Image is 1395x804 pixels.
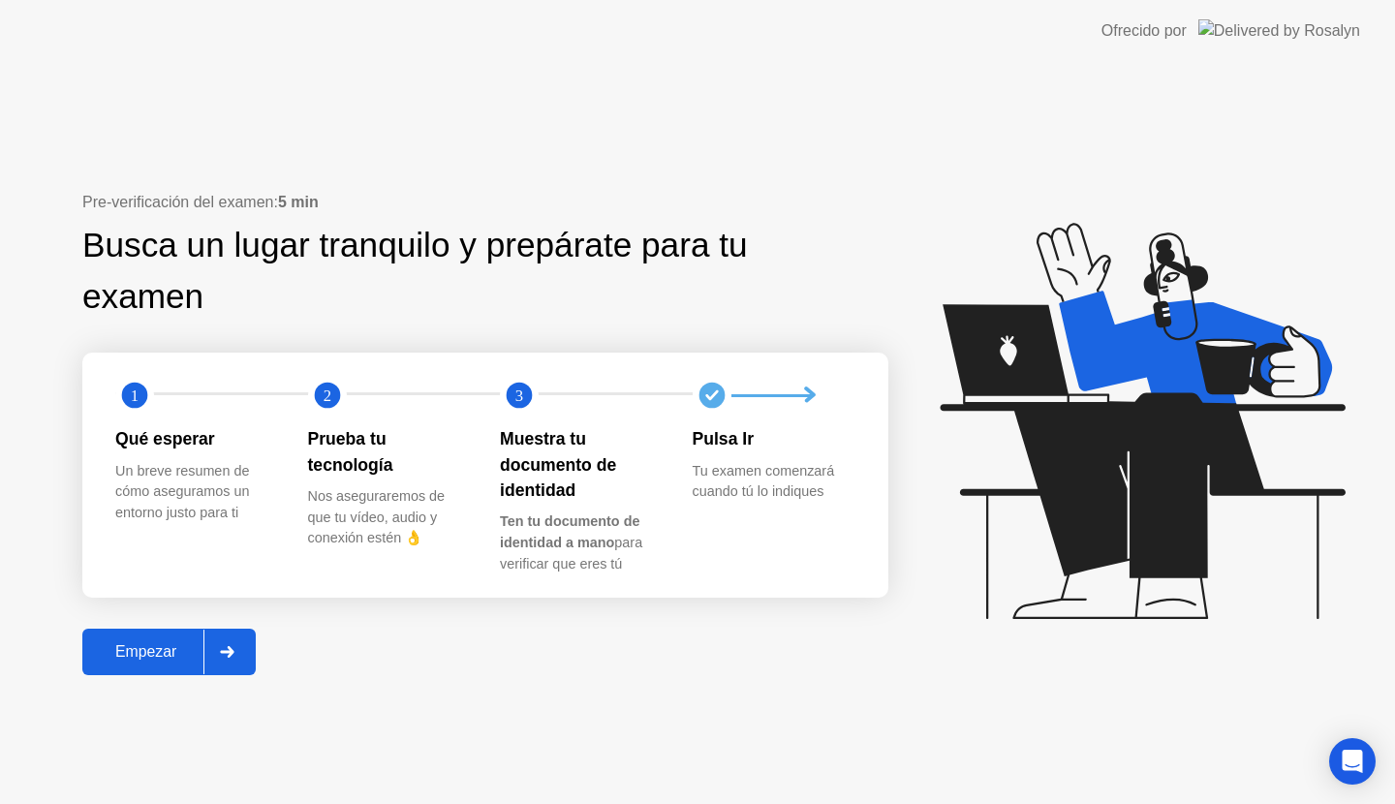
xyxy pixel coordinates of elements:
div: Ofrecido por [1101,19,1187,43]
text: 2 [323,387,330,405]
text: 3 [515,387,523,405]
div: Un breve resumen de cómo aseguramos un entorno justo para ti [115,461,277,524]
div: Busca un lugar tranquilo y prepárate para tu examen [82,220,765,323]
div: Open Intercom Messenger [1329,738,1376,785]
div: Nos aseguraremos de que tu vídeo, audio y conexión estén 👌 [308,486,470,549]
div: Pulsa Ir [693,426,854,451]
div: para verificar que eres tú [500,511,662,574]
div: Qué esperar [115,426,277,451]
img: Delivered by Rosalyn [1198,19,1360,42]
button: Empezar [82,629,256,675]
text: 1 [131,387,139,405]
b: 5 min [278,194,319,210]
div: Pre-verificación del examen: [82,191,888,214]
div: Tu examen comenzará cuando tú lo indiques [693,461,854,503]
div: Empezar [88,643,203,661]
b: Ten tu documento de identidad a mano [500,513,639,550]
div: Muestra tu documento de identidad [500,426,662,503]
div: Prueba tu tecnología [308,426,470,478]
